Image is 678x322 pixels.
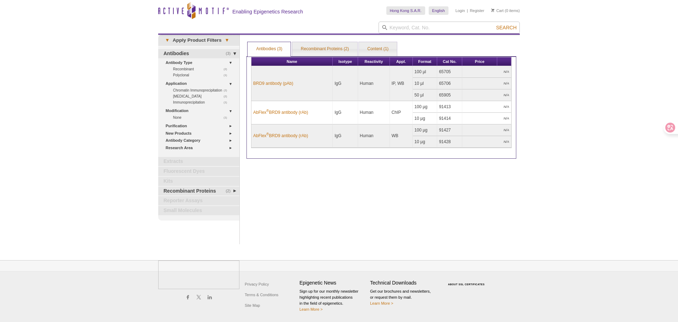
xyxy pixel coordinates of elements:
[224,99,231,105] span: (1)
[413,66,438,78] td: 100 µl
[158,157,239,166] a: Extracts
[413,113,438,124] td: 10 µg
[158,35,239,46] a: ▾Apply Product Filters▾
[248,42,291,56] a: Antibodies (3)
[333,124,358,148] td: IgG
[441,273,494,288] table: Click to Verify - This site chose Symantec SSL for secure e-commerce and confidential communicati...
[462,101,511,113] td: N/A
[253,109,308,116] a: AbFlex®BRD9 antibody (rAb)
[437,101,462,113] td: 91413
[166,130,235,137] a: New Products
[462,113,511,124] td: N/A
[437,66,462,78] td: 65705
[158,177,239,186] a: Kits
[390,57,413,66] th: Appl.
[390,101,413,124] td: ChIP
[299,280,367,286] h4: Epigenetic News
[470,8,484,13] a: Register
[221,37,232,43] span: ▾
[224,66,231,72] span: (2)
[232,8,303,15] h2: Enabling Epigenetics Research
[266,132,269,136] sup: ®
[413,124,438,136] td: 100 µg
[224,93,231,99] span: (2)
[358,57,390,66] th: Reactivity
[158,196,239,205] a: Reporter Assays
[386,6,425,15] a: Hong Kong S.A.R.
[299,307,323,311] a: Learn More >
[166,122,235,130] a: Purification
[437,124,462,136] td: 91427
[437,113,462,124] td: 91414
[224,72,231,78] span: (1)
[173,115,231,121] a: (1)None
[333,101,358,124] td: IgG
[413,101,438,113] td: 100 µg
[370,280,437,286] h4: Technical Downloads
[437,78,462,89] td: 65706
[166,80,235,87] a: Application
[462,78,511,89] td: N/A
[166,137,235,144] a: Antibody Category
[437,57,462,66] th: Cat No.
[370,288,437,306] p: Get our brochures and newsletters, or request them by mail.
[333,57,358,66] th: Isotype
[166,144,235,152] a: Research Area
[462,57,497,66] th: Price
[173,87,231,93] a: (2)Chromatin Immunoprecipitation
[166,107,235,115] a: Modification
[173,72,231,78] a: (1)Polyclonal
[358,101,390,124] td: Human
[437,136,462,148] td: 91428
[226,187,234,196] span: (2)
[358,66,390,101] td: Human
[253,133,308,139] a: AbFlex®BRD9 antibody (rAb)
[162,37,173,43] span: ▾
[251,57,333,66] th: Name
[359,42,397,56] a: Content (1)
[158,206,239,215] a: Small Molecules
[390,124,413,148] td: WB
[243,279,270,289] a: Privacy Policy
[494,24,519,31] button: Search
[166,59,235,66] a: Antibody Type
[462,124,511,136] td: N/A
[379,22,520,34] input: Keyword, Cat. No.
[462,89,511,101] td: N/A
[243,289,280,300] a: Terms & Conditions
[266,109,269,113] sup: ®
[437,89,462,101] td: 65905
[226,49,234,58] span: (3)
[413,78,438,89] td: 10 µl
[491,8,494,12] img: Your Cart
[467,6,468,15] li: |
[491,6,520,15] li: (0 items)
[299,288,367,312] p: Sign up for our monthly newsletter highlighting recent publications in the field of epigenetics.
[462,66,511,78] td: N/A
[496,25,517,30] span: Search
[253,80,293,87] a: BRD9 antibody (pAb)
[158,260,239,289] img: Active Motif,
[413,89,438,101] td: 50 µl
[158,49,239,58] a: (3)Antibodies
[429,6,448,15] a: English
[173,93,231,99] a: (2)[MEDICAL_DATA]
[158,187,239,196] a: (2)Recombinant Proteins
[456,8,465,13] a: Login
[292,42,357,56] a: Recombinant Proteins (2)
[370,301,393,305] a: Learn More >
[243,300,262,311] a: Site Map
[390,66,413,101] td: IP, WB
[462,136,511,148] td: N/A
[173,99,231,105] a: (1)Immunoprecipitation
[224,115,231,121] span: (1)
[413,57,438,66] th: Format
[491,8,504,13] a: Cart
[333,66,358,101] td: IgG
[158,167,239,176] a: Fluorescent Dyes
[448,283,485,286] a: ABOUT SSL CERTIFICATES
[358,124,390,148] td: Human
[173,66,231,72] a: (2)Recombinant
[413,136,438,148] td: 10 µg
[224,87,231,93] span: (2)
